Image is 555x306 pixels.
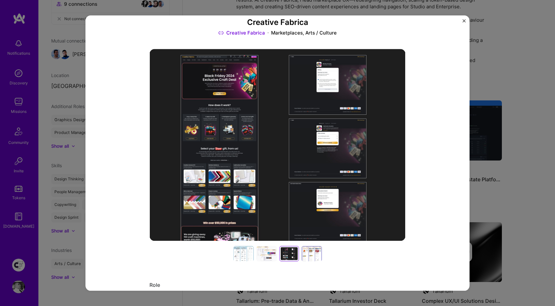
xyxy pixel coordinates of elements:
[218,30,224,36] img: Link
[218,30,265,36] a: Creative Fabrica
[462,19,466,26] button: Close
[149,18,406,27] h3: Creative Fabrica
[271,30,337,36] div: Marketplaces, Arts / Culture
[149,49,406,241] img: Project
[268,30,269,36] img: Dot
[149,282,406,289] div: Role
